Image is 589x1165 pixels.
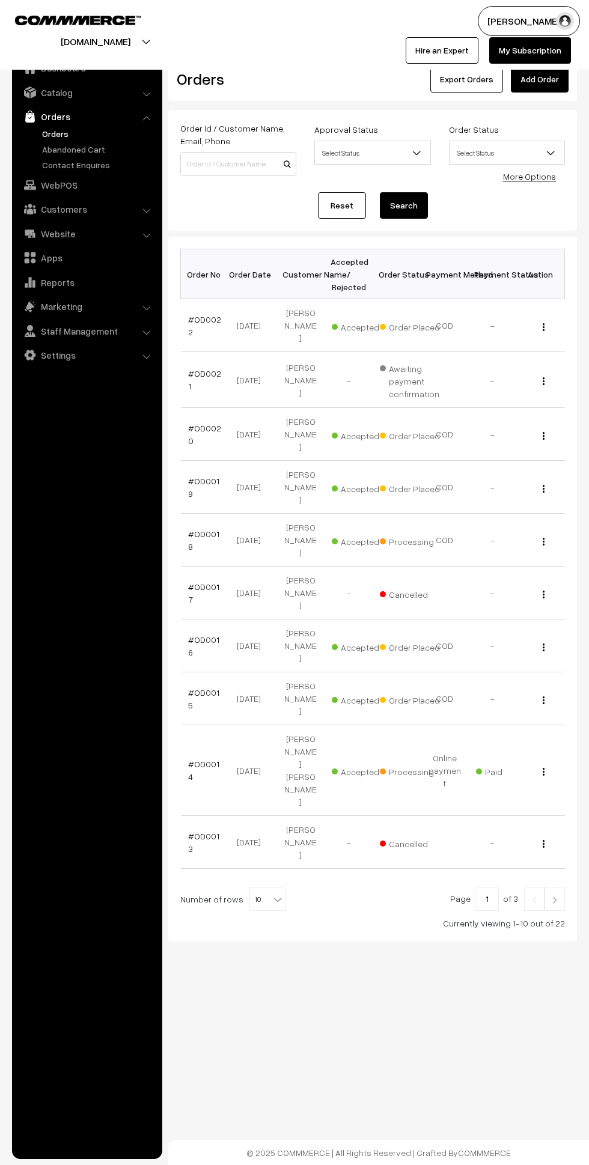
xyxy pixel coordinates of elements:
[15,106,158,127] a: Orders
[332,762,392,778] span: Accepted
[529,896,540,904] img: Left
[373,249,421,299] th: Order Status
[380,691,440,707] span: Order Placed
[15,12,120,26] a: COMMMERCE
[380,479,440,495] span: Order Placed
[19,26,172,56] button: [DOMAIN_NAME]
[469,816,517,869] td: -
[180,152,296,176] input: Order Id / Customer Name / Customer Email / Customer Phone
[228,567,276,619] td: [DATE]
[543,377,545,385] img: Menu
[250,887,285,911] span: 10
[489,37,571,64] a: My Subscription
[469,461,517,514] td: -
[543,643,545,651] img: Menu
[458,1148,511,1158] a: COMMMERCE
[39,159,158,171] a: Contact Enquires
[380,638,440,654] span: Order Placed
[15,247,158,269] a: Apps
[449,123,499,136] label: Order Status
[15,223,158,245] a: Website
[332,532,392,548] span: Accepted
[503,171,556,181] a: More Options
[188,634,219,657] a: #OD0016
[177,70,295,88] h2: Orders
[503,893,518,904] span: of 3
[318,192,366,219] a: Reset
[421,249,469,299] th: Payment Method
[430,66,503,93] button: Export Orders
[276,408,325,461] td: [PERSON_NAME]
[39,143,158,156] a: Abandoned Cart
[15,344,158,366] a: Settings
[332,318,392,333] span: Accepted
[180,122,296,147] label: Order Id / Customer Name, Email, Phone
[549,896,560,904] img: Right
[380,585,440,601] span: Cancelled
[450,142,564,163] span: Select Status
[276,567,325,619] td: [PERSON_NAME]
[228,249,276,299] th: Order Date
[228,725,276,816] td: [DATE]
[228,672,276,725] td: [DATE]
[406,37,478,64] a: Hire an Expert
[511,66,569,93] a: Add Order
[315,142,430,163] span: Select Status
[188,314,221,337] a: #OD0022
[421,672,469,725] td: COD
[469,352,517,408] td: -
[469,619,517,672] td: -
[543,696,545,704] img: Menu
[228,299,276,352] td: [DATE]
[380,762,440,778] span: Processing
[188,423,221,446] a: #OD0020
[181,249,229,299] th: Order No
[543,591,545,598] img: Menu
[380,835,440,850] span: Cancelled
[188,687,219,710] a: #OD0015
[543,840,545,848] img: Menu
[380,532,440,548] span: Processing
[517,249,565,299] th: Action
[15,82,158,103] a: Catalog
[478,6,580,36] button: [PERSON_NAME]
[450,893,471,904] span: Page
[421,619,469,672] td: COD
[543,432,545,440] img: Menu
[325,567,373,619] td: -
[276,619,325,672] td: [PERSON_NAME]
[332,691,392,707] span: Accepted
[188,759,219,782] a: #OD0014
[228,816,276,869] td: [DATE]
[15,272,158,293] a: Reports
[469,567,517,619] td: -
[188,368,221,391] a: #OD0021
[168,1140,589,1165] footer: © 2025 COMMMERCE | All Rights Reserved | Crafted By
[421,514,469,567] td: COD
[543,768,545,776] img: Menu
[469,672,517,725] td: -
[276,672,325,725] td: [PERSON_NAME]
[421,461,469,514] td: COD
[543,538,545,546] img: Menu
[15,16,141,25] img: COMMMERCE
[325,352,373,408] td: -
[332,638,392,654] span: Accepted
[476,762,536,778] span: Paid
[314,123,378,136] label: Approval Status
[188,582,219,604] a: #OD0017
[380,318,440,333] span: Order Placed
[276,461,325,514] td: [PERSON_NAME]
[380,192,428,219] button: Search
[39,127,158,140] a: Orders
[276,249,325,299] th: Customer Name
[469,299,517,352] td: -
[276,816,325,869] td: [PERSON_NAME]
[188,529,219,552] a: #OD0018
[15,198,158,220] a: Customers
[449,141,565,165] span: Select Status
[228,408,276,461] td: [DATE]
[15,174,158,196] a: WebPOS
[188,476,219,499] a: #OD0019
[276,299,325,352] td: [PERSON_NAME]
